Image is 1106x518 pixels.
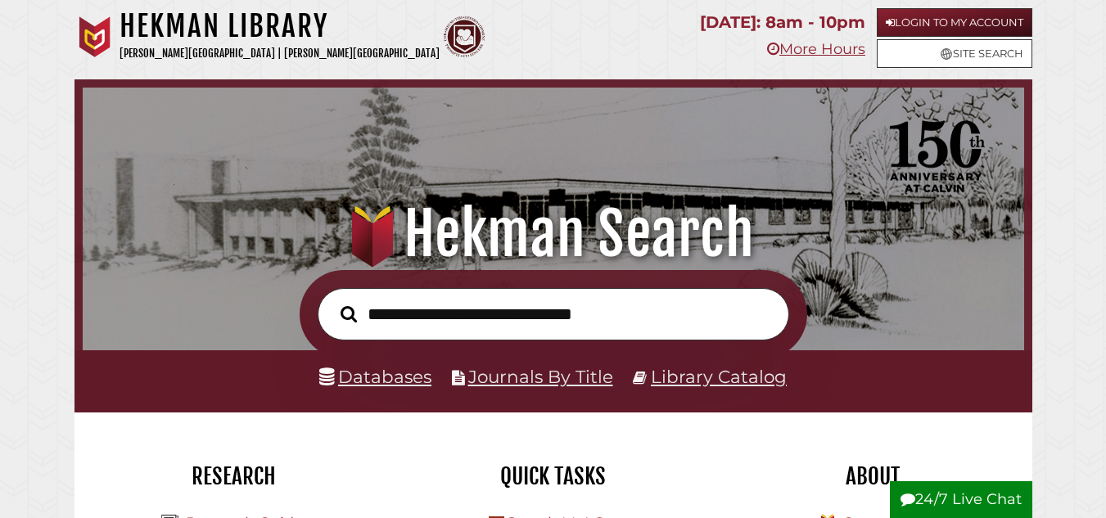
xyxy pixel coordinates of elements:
[341,305,357,323] i: Search
[87,462,381,490] h2: Research
[120,44,440,63] p: [PERSON_NAME][GEOGRAPHIC_DATA] | [PERSON_NAME][GEOGRAPHIC_DATA]
[468,366,613,387] a: Journals By Title
[767,40,865,58] a: More Hours
[406,462,701,490] h2: Quick Tasks
[700,8,865,37] p: [DATE]: 8am - 10pm
[651,366,787,387] a: Library Catalog
[319,366,431,387] a: Databases
[877,39,1032,68] a: Site Search
[120,8,440,44] h1: Hekman Library
[74,16,115,57] img: Calvin University
[99,198,1008,270] h1: Hekman Search
[332,301,365,327] button: Search
[725,462,1020,490] h2: About
[444,16,485,57] img: Calvin Theological Seminary
[877,8,1032,37] a: Login to My Account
